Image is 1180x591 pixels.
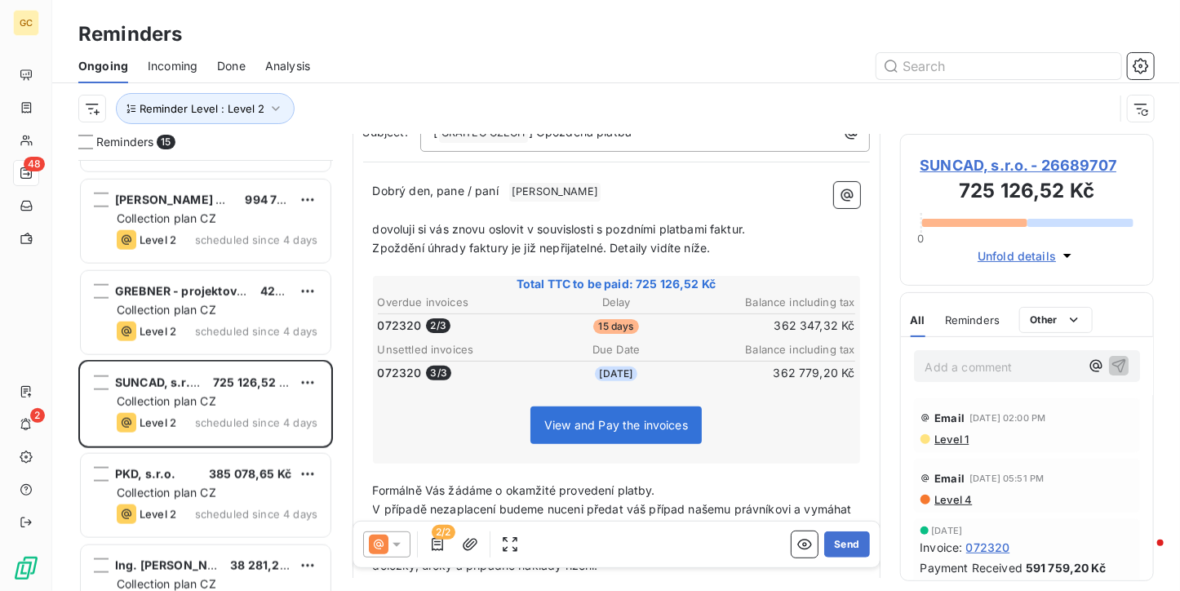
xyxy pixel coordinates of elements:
span: 072320 [966,539,1010,556]
span: 427 187,97 Kč [260,284,337,298]
span: scheduled since 4 days [195,325,317,338]
span: 48 [24,157,45,171]
span: Unfold details [978,247,1056,264]
th: Unsettled invoices [377,341,535,358]
span: scheduled since 4 days [195,233,317,247]
span: 994 757,13 Kč [245,193,322,207]
th: Delay [537,294,695,311]
span: 385 078,65 Kč [209,467,291,481]
span: Level 2 [140,233,176,247]
span: 725 126,52 Kč [213,375,293,389]
span: 2/2 [432,525,455,540]
span: 38 281,20 Kč [230,558,304,572]
span: 2 / 3 [426,318,450,333]
span: V případě nezaplacení budeme nuceni předat váš případ našemu právníkovi a vymáhat zaplacení faktu... [373,502,855,535]
span: Level 1 [934,433,969,446]
div: grid [78,160,333,591]
h3: Reminders [78,20,182,49]
img: Logo LeanPay [13,555,39,581]
h3: 725 126,52 Kč [920,176,1134,209]
button: Reminder Level : Level 2 [116,93,295,124]
span: 072320 [378,318,422,334]
span: Reminders [945,313,1000,327]
span: 2 [30,408,45,423]
th: Balance including tax [697,294,855,311]
span: scheduled since 4 days [195,416,317,429]
span: Pro informaci uvádíme, že požadovaná částka faktur může být navýšena o sankční doložky, úroky a p... [373,540,832,572]
th: Due Date [537,341,695,358]
span: Zpoždění úhrady faktury je již nepřijatelné. Detaily vidíte níže. [373,241,711,255]
th: Balance including tax [697,341,855,358]
span: 0 [917,232,924,245]
span: Collection plan CZ [117,486,216,500]
span: Level 2 [140,325,176,338]
span: [DATE] 05:51 PM [969,473,1044,483]
span: GREBNER - projektová a inženýrská kancelář spol. s. r. o. [115,284,441,298]
span: PKD, s.r.o. [115,467,176,481]
input: Search [876,53,1121,79]
span: SUNCAD, s.r.o. - 26689707 [920,154,1134,176]
td: 362 347,32 Kč [697,317,855,335]
button: Other [1019,307,1093,333]
span: [PERSON_NAME] [509,183,601,202]
span: [DATE] [595,367,638,381]
span: Email [935,472,965,485]
span: Invoice : [920,539,963,556]
th: Overdue invoices [377,294,535,311]
td: 072320 [377,364,535,382]
span: Ongoing [78,58,128,74]
span: Level 2 [140,416,176,429]
span: View and Pay the invoices [544,418,688,432]
span: Collection plan CZ [117,577,216,591]
span: Formálně Vás žádáme o okamžité provedení platby. [373,483,655,497]
span: 15 days [593,319,638,334]
span: dovoluji si vás znovu oslovit v souvislosti s pozdními platbami faktur. [373,222,746,236]
span: Incoming [148,58,197,74]
span: scheduled since 4 days [195,508,317,521]
span: Analysis [265,58,310,74]
span: All [911,313,925,327]
span: [DATE] [932,526,963,535]
span: Level 4 [934,493,973,506]
span: 3 / 3 [426,366,450,380]
span: Email [935,411,965,424]
button: Unfold details [973,247,1080,265]
span: Payment Received [920,559,1023,576]
span: SUNCAD, s.r.o. [115,375,202,389]
span: Collection plan CZ [117,394,216,408]
span: 591 759,20 Kč [1026,559,1106,576]
span: Dobrý den, pane / paní [373,184,499,198]
span: 15 [157,135,175,149]
span: Collection plan CZ [117,303,216,317]
span: [PERSON_NAME] ARCHITEKTI a.s. [115,193,309,207]
span: Done [217,58,246,74]
span: Reminder Level : Level 2 [140,102,264,115]
span: [DATE] 02:00 PM [969,413,1045,423]
iframe: Intercom live chat [1125,535,1164,575]
td: 362 779,20 Kč [697,364,855,382]
span: Reminders [96,134,153,150]
span: Collection plan CZ [117,211,216,225]
span: Ing. [PERSON_NAME] [115,558,238,572]
span: Level 2 [140,508,176,521]
div: GC [13,10,39,36]
span: Total TTC to be paid: 725 126,52 Kč [375,276,858,292]
button: Send [824,531,869,558]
